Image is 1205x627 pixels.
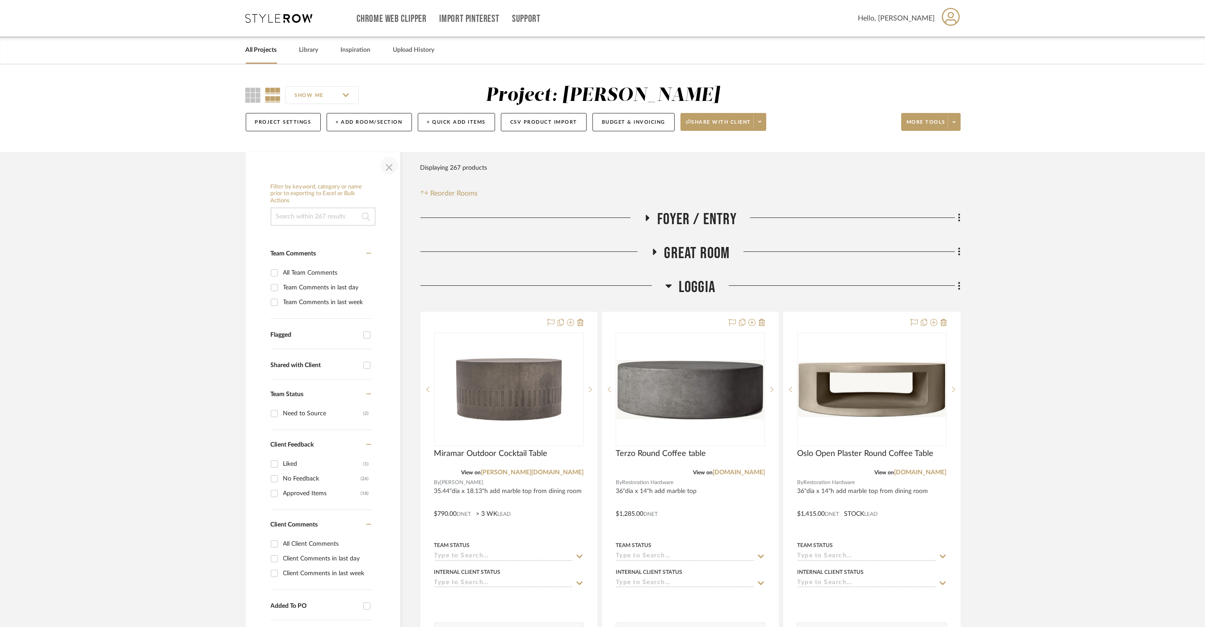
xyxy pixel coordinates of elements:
button: Reorder Rooms [420,188,478,199]
div: Project: [PERSON_NAME] [486,86,720,105]
span: [PERSON_NAME] [441,478,484,487]
div: Displaying 267 products [420,159,487,177]
a: Support [512,15,540,23]
span: Foyer / Entry [657,210,737,229]
img: Oslo Open Plaster Round Coffee Table [798,362,945,418]
div: (2) [364,406,369,421]
div: Internal Client Status [434,568,501,576]
img: Terzo Round Coffee table [617,360,764,419]
span: Client Feedback [271,442,314,448]
span: Oslo Open Plaster Round Coffee Table [797,449,933,459]
a: Upload History [393,44,435,56]
div: Added To PO [271,602,359,610]
a: Import Pinterest [439,15,499,23]
h6: Filter by keyword, category or name prior to exporting to Excel or Bulk Actions [271,184,375,205]
span: View on [875,470,894,475]
div: (26) [361,472,369,486]
div: Internal Client Status [616,568,682,576]
span: Loggia [679,278,715,297]
div: All Client Comments [283,537,369,551]
input: Type to Search… [434,552,573,561]
div: Client Comments in last day [283,552,369,566]
button: More tools [901,113,961,131]
a: [DOMAIN_NAME] [713,469,765,476]
input: Type to Search… [797,579,936,588]
input: Type to Search… [797,552,936,561]
div: (1) [364,457,369,471]
a: All Projects [246,44,277,56]
div: Client Comments in last week [283,566,369,581]
div: Flagged [271,331,359,339]
div: Team Comments in last week [283,295,369,309]
span: Team Status [271,391,304,397]
div: Team Comments in last day [283,280,369,295]
div: (18) [361,486,369,501]
input: Search within 267 results [271,208,375,226]
span: Team Comments [271,251,316,257]
a: Library [299,44,319,56]
span: Miramar Outdoor Cocktail Table [434,449,548,459]
div: Need to Source [283,406,364,421]
div: Shared with Client [271,362,359,369]
span: Restoration Hardware [622,478,673,487]
div: Liked [283,457,364,471]
div: Team Status [616,541,651,549]
a: [PERSON_NAME][DOMAIN_NAME] [481,469,584,476]
span: Client Comments [271,522,318,528]
div: Internal Client Status [797,568,864,576]
span: By [434,478,441,487]
div: Approved Items [283,486,361,501]
span: View on [693,470,713,475]
button: CSV Product Import [501,113,587,131]
img: Miramar Outdoor Cocktail Table [453,334,565,445]
span: Great Room [664,244,730,263]
span: By [616,478,622,487]
div: No Feedback [283,472,361,486]
a: [DOMAIN_NAME] [894,469,947,476]
button: Project Settings [246,113,321,131]
button: Close [380,157,398,175]
span: More tools [907,119,945,132]
div: All Team Comments [283,266,369,280]
a: Inspiration [341,44,371,56]
button: + Add Room/Section [327,113,412,131]
input: Type to Search… [616,552,754,561]
a: Chrome Web Clipper [357,15,427,23]
span: By [797,478,803,487]
span: Terzo Round Coffee table [616,449,706,459]
input: Type to Search… [434,579,573,588]
input: Type to Search… [616,579,754,588]
span: View on [461,470,481,475]
button: + Quick Add Items [418,113,495,131]
div: Team Status [434,541,470,549]
span: Share with client [686,119,751,132]
span: Reorder Rooms [430,188,478,199]
span: Restoration Hardware [803,478,855,487]
button: Share with client [680,113,766,131]
div: Team Status [797,541,833,549]
button: Budget & Invoicing [592,113,675,131]
span: Hello, [PERSON_NAME] [858,13,935,24]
